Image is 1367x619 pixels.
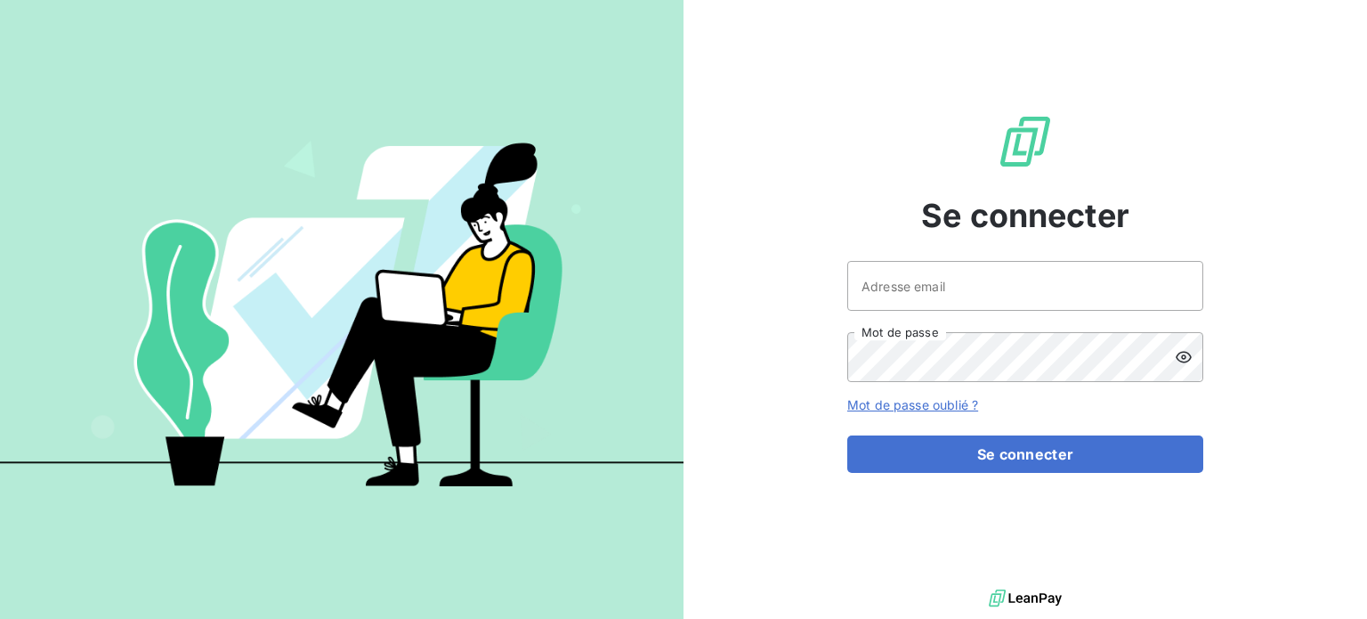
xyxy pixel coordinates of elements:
[847,261,1203,311] input: placeholder
[847,436,1203,473] button: Se connecter
[847,397,978,412] a: Mot de passe oublié ?
[989,585,1062,612] img: logo
[997,113,1054,170] img: Logo LeanPay
[921,191,1129,240] span: Se connecter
